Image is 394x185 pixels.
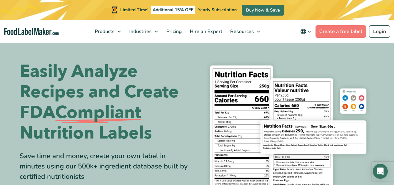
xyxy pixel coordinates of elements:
[91,20,124,43] a: Products
[163,20,184,43] a: Pricing
[226,20,263,43] a: Resources
[242,5,284,16] a: Buy Now & Save
[120,7,148,13] span: Limited Time!
[151,6,195,14] span: Additional 15% OFF
[188,28,223,35] span: Hire an Expert
[93,28,115,35] span: Products
[55,102,141,123] span: Compliant
[198,7,237,13] span: Yearly Subscription
[369,25,390,38] a: Login
[126,20,161,43] a: Industries
[186,20,225,43] a: Hire an Expert
[127,28,152,35] span: Industries
[228,28,254,35] span: Resources
[164,28,183,35] span: Pricing
[373,164,388,179] div: Open Intercom Messenger
[316,25,366,38] a: Create a free label
[20,61,192,144] h1: Easily Analyze Recipes and Create FDA Nutrition Labels
[20,151,192,182] div: Save time and money, create your own label in minutes using our 500k+ ingredient database built b...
